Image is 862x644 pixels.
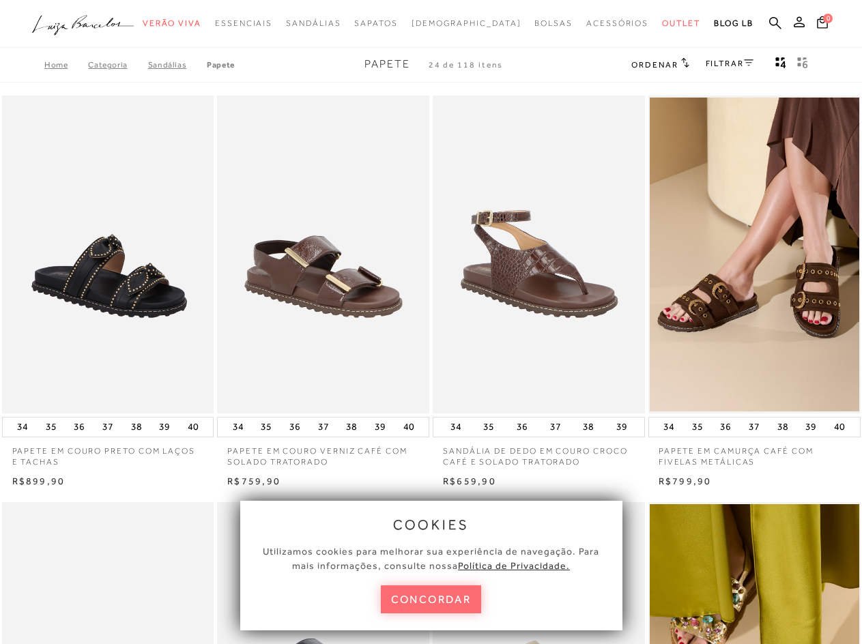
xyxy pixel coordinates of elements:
button: 0 [813,15,832,33]
button: 40 [830,418,849,437]
button: 36 [285,418,304,437]
a: FILTRAR [706,59,753,68]
span: Outlet [662,18,700,28]
span: Essenciais [215,18,272,28]
a: PAPETE EM COURO PRETO COM LAÇOS E TACHAS PAPETE EM COURO PRETO COM LAÇOS E TACHAS [3,98,213,411]
img: PAPETE EM COURO PRETO COM LAÇOS E TACHAS [3,98,213,411]
a: categoryNavScreenReaderText [354,11,397,36]
img: PAPETE EM CAMURÇA CAFÉ COM FIVELAS METÁLICAS [650,98,859,411]
span: [DEMOGRAPHIC_DATA] [412,18,521,28]
span: Verão Viva [143,18,201,28]
span: 0 [823,14,833,23]
span: Bolsas [534,18,573,28]
button: 35 [688,418,707,437]
a: Categoria [88,60,147,70]
a: PAPETE EM COURO PRETO COM LAÇOS E TACHAS [2,437,214,469]
button: concordar [381,585,482,613]
a: Home [44,60,88,70]
button: 39 [612,418,631,437]
button: 35 [42,418,61,437]
span: Sapatos [354,18,397,28]
button: 38 [127,418,146,437]
button: 39 [371,418,390,437]
img: SANDÁLIA DE DEDO EM COURO CROCO CAFÉ E SOLADO TRATORADO [434,98,644,411]
a: Política de Privacidade. [458,560,570,571]
button: 38 [342,418,361,437]
a: PAPETE EM CAMURÇA CAFÉ COM FIVELAS METÁLICAS PAPETE EM CAMURÇA CAFÉ COM FIVELAS METÁLICAS [650,98,859,411]
button: 34 [13,418,32,437]
span: BLOG LB [714,18,753,28]
button: 35 [479,418,498,437]
a: noSubCategoriesText [412,11,521,36]
button: 36 [513,418,532,437]
span: cookies [393,517,470,532]
button: 35 [257,418,276,437]
span: R$799,90 [659,475,712,486]
button: 40 [399,418,418,437]
span: R$659,90 [443,475,496,486]
a: SANDÁLIA DE DEDO EM COURO CROCO CAFÉ E SOLADO TRATORADO SANDÁLIA DE DEDO EM COURO CROCO CAFÉ E SO... [434,98,644,411]
button: gridText6Desc [793,56,812,74]
a: SANDÁLIAS [148,60,207,70]
button: 40 [184,418,203,437]
a: SANDÁLIA DE DEDO EM COURO CROCO CAFÉ E SOLADO TRATORADO [433,437,645,469]
button: 38 [773,418,792,437]
span: 24 de 118 itens [429,60,504,70]
button: Mostrar 4 produtos por linha [771,56,790,74]
a: PAPETE EM COURO VERNIZ CAFÉ COM SOLADO TRATORADO PAPETE EM COURO VERNIZ CAFÉ COM SOLADO TRATORADO [218,98,428,411]
button: 37 [314,418,333,437]
button: 37 [745,418,764,437]
span: Papete [364,58,410,70]
button: 37 [546,418,565,437]
button: 36 [70,418,89,437]
a: PAPETE EM COURO VERNIZ CAFÉ COM SOLADO TRATORADO [217,437,429,469]
span: R$899,90 [12,475,66,486]
button: 34 [659,418,678,437]
a: Papete [207,60,235,70]
button: 38 [579,418,598,437]
a: categoryNavScreenReaderText [215,11,272,36]
a: BLOG LB [714,11,753,36]
span: Utilizamos cookies para melhorar sua experiência de navegação. Para mais informações, consulte nossa [263,546,599,571]
a: categoryNavScreenReaderText [286,11,341,36]
button: 34 [229,418,248,437]
span: Acessórios [586,18,648,28]
a: categoryNavScreenReaderText [534,11,573,36]
span: R$759,90 [227,475,281,486]
button: 39 [155,418,174,437]
a: categoryNavScreenReaderText [662,11,700,36]
button: 39 [801,418,820,437]
a: categoryNavScreenReaderText [143,11,201,36]
a: PAPETE EM CAMURÇA CAFÉ COM FIVELAS METÁLICAS [648,437,861,469]
button: 37 [98,418,117,437]
button: 34 [446,418,465,437]
span: Sandálias [286,18,341,28]
button: 36 [716,418,735,437]
a: categoryNavScreenReaderText [586,11,648,36]
span: Ordenar [631,60,678,70]
img: PAPETE EM COURO VERNIZ CAFÉ COM SOLADO TRATORADO [218,98,428,411]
